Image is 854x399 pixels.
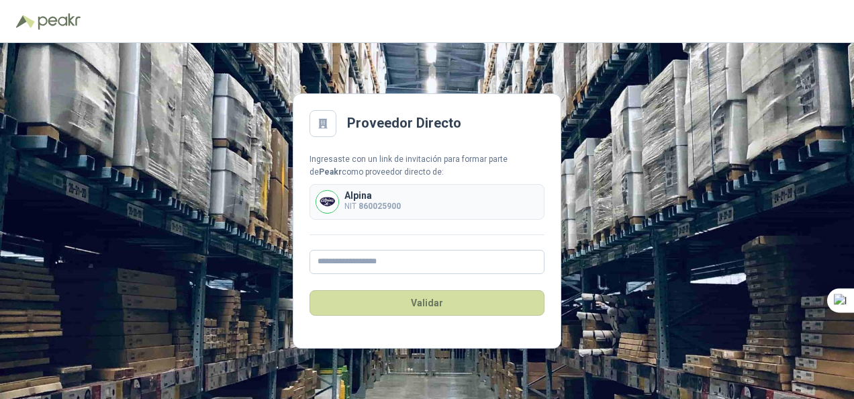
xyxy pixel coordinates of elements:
[359,202,401,211] b: 860025900
[310,290,544,316] button: Validar
[16,15,35,28] img: Logo
[38,13,81,30] img: Peakr
[319,167,342,177] b: Peakr
[310,153,544,179] div: Ingresaste con un link de invitación para formar parte de como proveedor directo de:
[344,191,401,200] p: Alpina
[347,113,461,134] h2: Proveedor Directo
[316,191,338,213] img: Company Logo
[344,200,401,213] p: NIT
